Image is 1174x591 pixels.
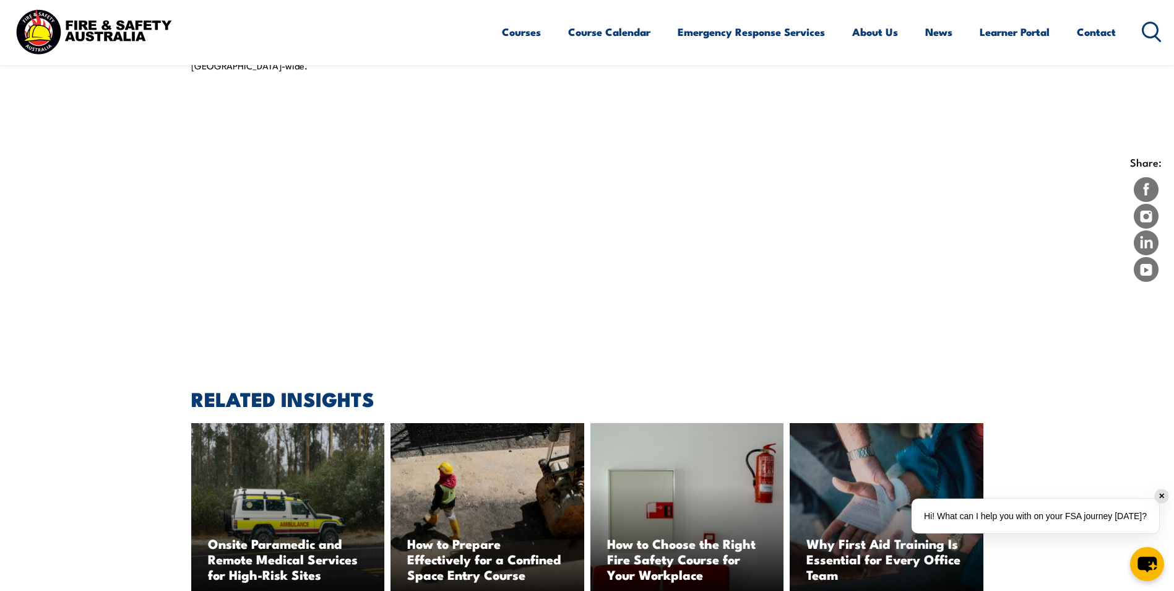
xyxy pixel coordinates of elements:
a: Course Calendar [568,15,650,48]
a: Learner Portal [980,15,1050,48]
span: How to Choose the Right Fire Safety Course for Your Workplace [607,536,767,582]
span: Why First Aid Training Is Essential for Every Office Team [806,536,967,582]
span: Onsite Paramedic and Remote Medical Services for High-Risk Sites [208,536,368,582]
a: Emergency Response Services [678,15,825,48]
span: Share: [1130,153,1162,172]
h2: RELATED INSIGHTS [191,390,983,407]
a: About Us [852,15,898,48]
span: How to Prepare Effectively for a Confined Space Entry Course [407,536,568,582]
div: ✕ [1155,489,1168,503]
a: News [925,15,952,48]
div: Hi! What can I help you with on your FSA journey [DATE]? [912,499,1159,533]
a: Courses [502,15,541,48]
a: Contact [1077,15,1116,48]
button: chat-button [1130,547,1164,581]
